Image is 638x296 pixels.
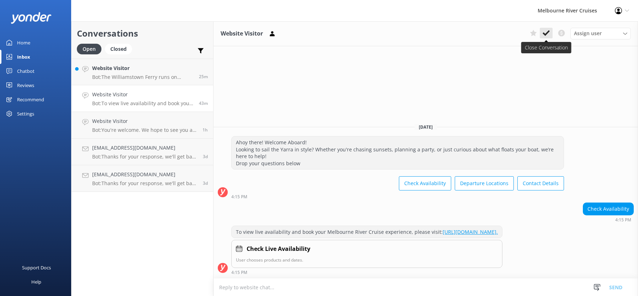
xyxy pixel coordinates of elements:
span: Oct 06 2025 04:34pm (UTC +11:00) Australia/Sydney [199,74,208,80]
div: Recommend [17,92,44,107]
span: Oct 06 2025 03:34pm (UTC +11:00) Australia/Sydney [202,127,208,133]
strong: 4:15 PM [615,218,631,222]
a: [EMAIL_ADDRESS][DOMAIN_NAME]Bot:Thanks for your response, we'll get back to you as soon as we can... [72,165,213,192]
div: Open [77,44,101,54]
p: Bot: You're welcome. We hope to see you at Melbourne River Cruises soon! [92,127,197,133]
a: Closed [105,45,136,53]
a: Website VisitorBot:To view live availability and book your Melbourne River Cruise experience, ple... [72,85,213,112]
img: yonder-white-logo.png [11,12,52,24]
strong: 4:15 PM [231,270,247,275]
p: Bot: Thanks for your response, we'll get back to you as soon as we can during opening hours. [92,180,197,187]
h4: Website Visitor [92,91,194,98]
p: Bot: To view live availability and book your Melbourne River Cruise experience, please visit: [UR... [92,100,194,107]
div: Home [17,36,30,50]
a: [URL][DOMAIN_NAME]. [443,228,498,235]
div: Help [31,275,41,289]
div: Assign User [570,28,631,39]
div: Settings [17,107,34,121]
div: Chatbot [17,64,35,78]
div: Oct 06 2025 04:15pm (UTC +11:00) Australia/Sydney [583,217,634,222]
strong: 4:15 PM [231,195,247,199]
button: Departure Locations [455,176,514,190]
h4: [EMAIL_ADDRESS][DOMAIN_NAME] [92,144,197,152]
div: Oct 06 2025 04:15pm (UTC +11:00) Australia/Sydney [231,270,502,275]
h4: [EMAIL_ADDRESS][DOMAIN_NAME] [92,171,197,178]
span: Oct 06 2025 04:15pm (UTC +11:00) Australia/Sydney [199,100,208,106]
div: Inbox [17,50,30,64]
h4: Check Live Availability [247,244,310,254]
p: User chooses products and dates. [236,257,498,263]
p: Bot: The Williamstown Ferry runs on weekends, some public holidays, and daily during summer and s... [92,74,194,80]
h4: Website Visitor [92,117,197,125]
button: Contact Details [517,176,564,190]
div: Oct 06 2025 04:15pm (UTC +11:00) Australia/Sydney [231,194,564,199]
a: [EMAIL_ADDRESS][DOMAIN_NAME]Bot:Thanks for your response, we'll get back to you as soon as we can... [72,139,213,165]
h2: Conversations [77,27,208,40]
p: Bot: Thanks for your response, we'll get back to you as soon as we can during opening hours. [92,154,197,160]
div: Closed [105,44,132,54]
h4: Website Visitor [92,64,194,72]
div: To view live availability and book your Melbourne River Cruise experience, please visit: [232,226,502,238]
div: Ahoy there! Welcome Aboard! Looking to sail the Yarra in style? Whether you're chasing sunsets, p... [232,136,564,169]
a: Website VisitorBot:The Williamstown Ferry runs on weekends, some public holidays, and daily durin... [72,59,213,85]
a: Website VisitorBot:You're welcome. We hope to see you at Melbourne River Cruises soon!1h [72,112,213,139]
div: Check Availability [583,203,633,215]
span: Assign user [574,29,602,37]
div: Support Docs [22,260,51,275]
span: Oct 02 2025 05:33pm (UTC +11:00) Australia/Sydney [203,154,208,160]
div: Reviews [17,78,34,92]
button: Check Availability [399,176,451,190]
span: [DATE] [415,124,437,130]
span: Oct 02 2025 05:12pm (UTC +11:00) Australia/Sydney [203,180,208,186]
a: Open [77,45,105,53]
h3: Website Visitor [221,29,263,38]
